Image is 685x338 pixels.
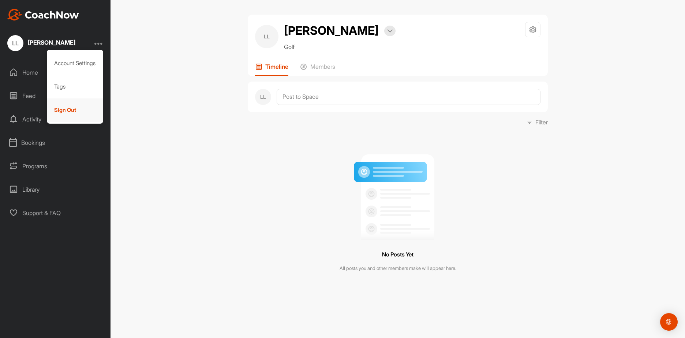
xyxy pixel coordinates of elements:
div: Library [4,180,107,199]
div: Feed [4,87,107,105]
div: Support & FAQ [4,204,107,222]
div: LL [7,35,23,51]
p: Filter [535,118,548,127]
p: All posts you and other members make will appear here. [340,265,456,272]
h3: No Posts Yet [382,250,413,260]
div: [PERSON_NAME] [28,40,75,45]
p: Timeline [265,63,288,70]
div: Home [4,63,107,82]
img: arrow-down [387,29,393,33]
div: LL [255,89,271,105]
img: null result [352,149,443,240]
div: Account Settings [47,52,104,75]
div: Activity [4,110,107,128]
div: LL [255,25,278,48]
div: Sign Out [47,98,104,122]
p: Members [310,63,335,70]
div: Tags [47,75,104,98]
h2: [PERSON_NAME] [284,22,379,40]
div: Programs [4,157,107,175]
p: Golf [284,42,396,51]
div: Bookings [4,134,107,152]
div: Open Intercom Messenger [660,313,678,331]
img: CoachNow [7,9,79,20]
